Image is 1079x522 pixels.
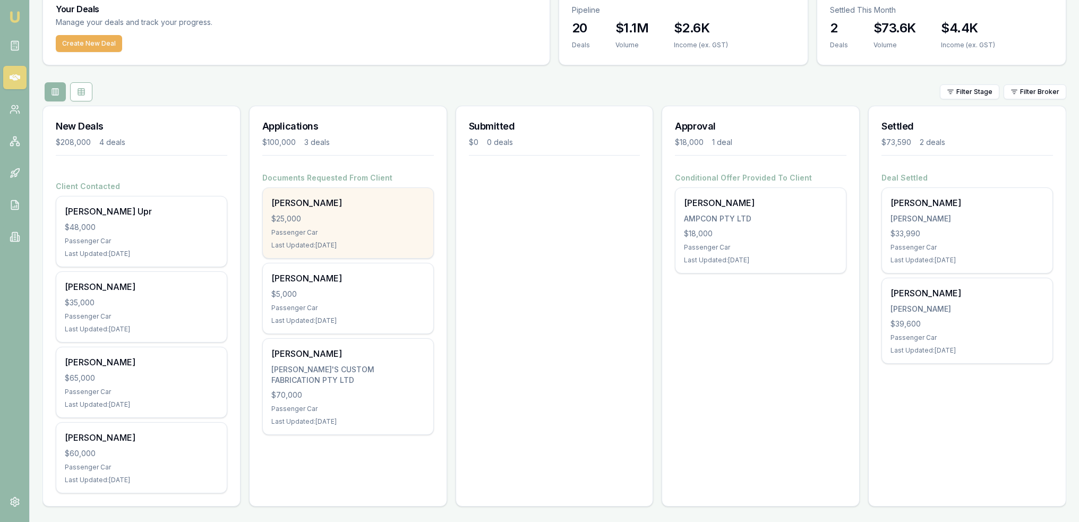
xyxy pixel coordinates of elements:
[65,356,218,369] div: [PERSON_NAME]
[469,119,640,134] h3: Submitted
[262,173,434,183] h4: Documents Requested From Client
[874,20,915,37] h3: $73.6K
[941,41,995,49] div: Income (ex. GST)
[469,137,478,148] div: $0
[890,213,1044,224] div: [PERSON_NAME]
[65,312,218,321] div: Passenger Car
[271,289,425,299] div: $5,000
[956,88,992,96] span: Filter Stage
[675,173,846,183] h4: Conditional Offer Provided To Client
[890,304,1044,314] div: [PERSON_NAME]
[1020,88,1059,96] span: Filter Broker
[890,346,1044,355] div: Last Updated: [DATE]
[56,16,328,29] p: Manage your deals and track your progress.
[615,41,648,49] div: Volume
[830,41,848,49] div: Deals
[572,5,795,15] p: Pipeline
[65,325,218,333] div: Last Updated: [DATE]
[99,137,125,148] div: 4 deals
[890,228,1044,239] div: $33,990
[271,390,425,400] div: $70,000
[271,213,425,224] div: $25,000
[65,448,218,459] div: $60,000
[304,137,330,148] div: 3 deals
[271,228,425,237] div: Passenger Car
[271,196,425,209] div: [PERSON_NAME]
[262,119,434,134] h3: Applications
[65,431,218,444] div: [PERSON_NAME]
[941,20,995,37] h3: $4.4K
[712,137,732,148] div: 1 deal
[684,228,837,239] div: $18,000
[940,84,999,99] button: Filter Stage
[881,137,911,148] div: $73,590
[674,41,728,49] div: Income (ex. GST)
[271,364,425,386] div: [PERSON_NAME]'S CUSTOM FABRICATION PTY LTD
[65,237,218,245] div: Passenger Car
[675,137,704,148] div: $18,000
[684,256,837,264] div: Last Updated: [DATE]
[56,35,122,52] button: Create New Deal
[262,137,296,148] div: $100,000
[890,333,1044,342] div: Passenger Car
[271,272,425,285] div: [PERSON_NAME]
[675,119,846,134] h3: Approval
[56,119,227,134] h3: New Deals
[271,417,425,426] div: Last Updated: [DATE]
[881,119,1053,134] h3: Settled
[874,41,915,49] div: Volume
[56,137,91,148] div: $208,000
[271,316,425,325] div: Last Updated: [DATE]
[271,304,425,312] div: Passenger Car
[65,280,218,293] div: [PERSON_NAME]
[890,196,1044,209] div: [PERSON_NAME]
[1004,84,1066,99] button: Filter Broker
[65,476,218,484] div: Last Updated: [DATE]
[684,196,837,209] div: [PERSON_NAME]
[830,20,848,37] h3: 2
[271,347,425,360] div: [PERSON_NAME]
[65,222,218,233] div: $48,000
[890,243,1044,252] div: Passenger Car
[890,319,1044,329] div: $39,600
[572,41,590,49] div: Deals
[830,5,1053,15] p: Settled This Month
[920,137,945,148] div: 2 deals
[56,5,537,13] h3: Your Deals
[65,388,218,396] div: Passenger Car
[65,205,218,218] div: [PERSON_NAME] Upr
[890,256,1044,264] div: Last Updated: [DATE]
[271,405,425,413] div: Passenger Car
[271,241,425,250] div: Last Updated: [DATE]
[56,181,227,192] h4: Client Contacted
[684,243,837,252] div: Passenger Car
[487,137,513,148] div: 0 deals
[890,287,1044,299] div: [PERSON_NAME]
[881,173,1053,183] h4: Deal Settled
[65,463,218,472] div: Passenger Car
[65,297,218,308] div: $35,000
[572,20,590,37] h3: 20
[684,213,837,224] div: AMPCON PTY LTD
[615,20,648,37] h3: $1.1M
[8,11,21,23] img: emu-icon-u.png
[65,400,218,409] div: Last Updated: [DATE]
[674,20,728,37] h3: $2.6K
[65,250,218,258] div: Last Updated: [DATE]
[65,373,218,383] div: $65,000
